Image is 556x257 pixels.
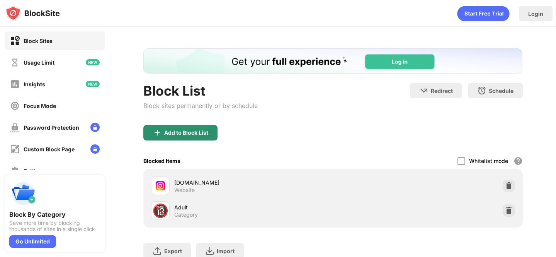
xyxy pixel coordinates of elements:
img: logo-blocksite.svg [5,5,60,21]
div: Export [164,248,182,254]
div: Login [528,10,543,17]
img: password-protection-off.svg [10,123,20,132]
div: Whitelist mode [469,158,508,164]
div: Schedule [489,87,513,94]
div: Go Unlimited [9,235,56,248]
img: new-icon.svg [86,59,100,65]
div: Redirect [431,87,453,94]
div: Save more time by blocking thousands of sites in a single click [9,220,100,232]
div: Block sites permanently or by schedule [143,102,258,110]
div: Focus Mode [24,103,56,109]
img: lock-menu.svg [90,144,100,154]
div: animation [457,6,510,21]
img: settings-off.svg [10,166,20,176]
div: Block List [143,83,258,99]
div: Website [174,187,195,194]
div: Settings [24,168,46,174]
div: Block By Category [9,211,100,218]
iframe: Banner [143,48,522,74]
div: Adult [174,203,333,211]
div: Import [217,248,235,254]
img: time-usage-off.svg [10,58,20,67]
div: Insights [24,81,45,87]
img: block-on.svg [10,36,20,46]
img: focus-off.svg [10,101,20,111]
div: Add to Block List [164,130,208,136]
div: Block Sites [24,38,53,44]
img: customize-block-page-off.svg [10,144,20,154]
div: Custom Block Page [24,146,75,152]
img: favicons [156,181,165,190]
div: Password Protection [24,124,79,131]
div: 🔞 [152,203,168,219]
div: Usage Limit [24,59,54,66]
div: [DOMAIN_NAME] [174,178,333,187]
img: new-icon.svg [86,81,100,87]
img: lock-menu.svg [90,123,100,132]
div: Blocked Items [143,158,180,164]
img: push-categories.svg [9,180,37,207]
div: Category [174,211,198,218]
img: insights-off.svg [10,79,20,89]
